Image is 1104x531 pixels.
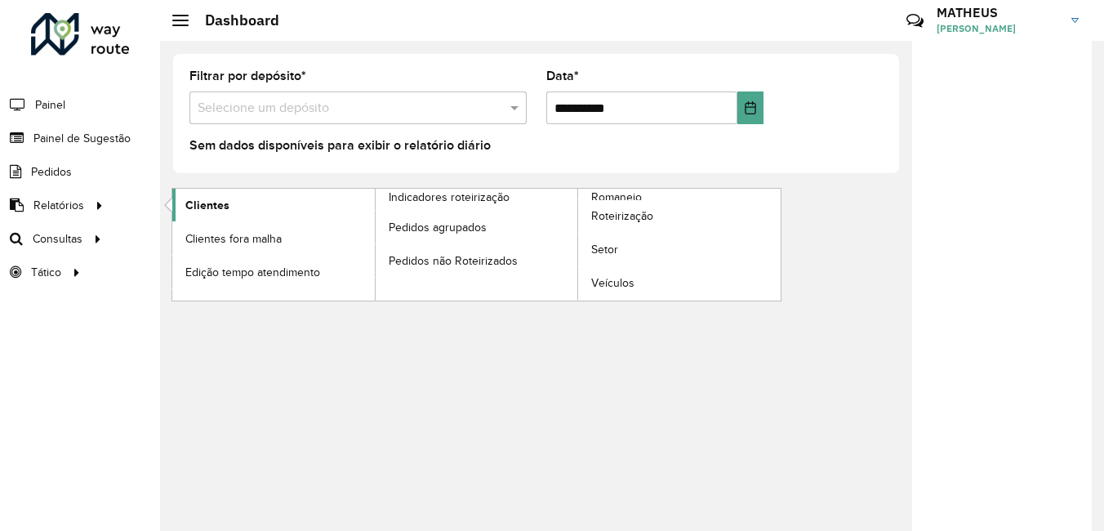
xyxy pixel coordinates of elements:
[591,241,618,258] span: Setor
[33,230,82,248] span: Consultas
[546,66,579,86] label: Data
[376,244,578,277] a: Pedidos não Roteirizados
[185,264,320,281] span: Edição tempo atendimento
[33,197,84,214] span: Relatórios
[189,11,279,29] h2: Dashboard
[389,219,487,236] span: Pedidos agrupados
[33,130,131,147] span: Painel de Sugestão
[376,211,578,243] a: Pedidos agrupados
[376,189,781,301] a: Romaneio
[172,222,375,255] a: Clientes fora malha
[172,189,375,221] a: Clientes
[389,252,518,270] span: Pedidos não Roteirizados
[185,197,229,214] span: Clientes
[937,21,1059,36] span: [PERSON_NAME]
[172,256,375,288] a: Edição tempo atendimento
[578,200,781,233] a: Roteirização
[35,96,65,114] span: Painel
[591,274,634,292] span: Veículos
[31,163,72,181] span: Pedidos
[937,5,1059,20] h3: MATHEUS
[185,230,282,248] span: Clientes fora malha
[389,189,510,206] span: Indicadores roteirização
[189,66,306,86] label: Filtrar por depósito
[591,189,642,206] span: Romaneio
[31,264,61,281] span: Tático
[591,207,653,225] span: Roteirização
[897,3,933,38] a: Contato Rápido
[578,267,781,300] a: Veículos
[172,189,578,301] a: Indicadores roteirização
[737,91,764,124] button: Choose Date
[578,234,781,266] a: Setor
[189,136,491,155] label: Sem dados disponíveis para exibir o relatório diário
